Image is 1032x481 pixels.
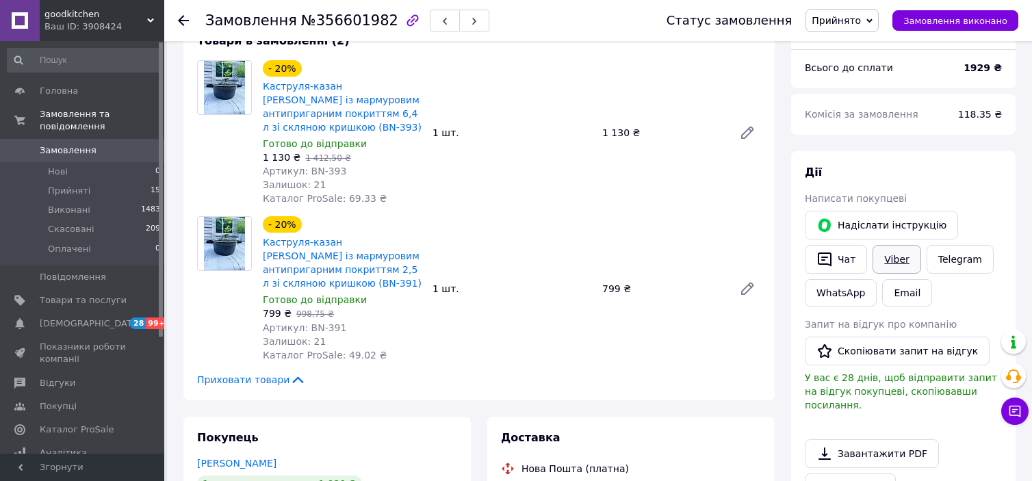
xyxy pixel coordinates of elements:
[263,308,292,319] span: 799 ₴
[263,60,302,77] div: - 20%
[597,279,728,298] div: 799 ₴
[805,439,939,468] a: Завантажити PDF
[263,166,346,177] span: Артикул: BN-393
[427,123,597,142] div: 1 шт.
[40,108,164,133] span: Замовлення та повідомлення
[805,319,957,330] span: Запит на відгук про компанію
[597,123,728,142] div: 1 130 ₴
[40,377,75,389] span: Відгуки
[48,185,90,197] span: Прийняті
[805,279,877,307] a: WhatsApp
[263,193,387,204] span: Каталог ProSale: 69.33 ₴
[40,294,127,307] span: Товари та послуги
[40,85,78,97] span: Головна
[7,48,162,73] input: Пошук
[958,109,1002,120] span: 118.35 ₴
[734,275,761,302] a: Редагувати
[927,245,994,274] a: Telegram
[734,119,761,146] a: Редагувати
[805,109,918,120] span: Комісія за замовлення
[805,193,907,204] span: Написати покупцеві
[40,144,96,157] span: Замовлення
[204,61,244,114] img: Каструля-казан Benson із мармуровим антипригарним покриттям 6,4 л зі скляною кришкою (BN-393)
[197,431,259,444] span: Покупець
[146,223,160,235] span: 209
[40,424,114,436] span: Каталог ProSale
[146,317,168,329] span: 99+
[130,317,146,329] span: 28
[263,237,422,289] a: Каструля-казан [PERSON_NAME] із мармуровим антипригарним покриттям 2,5 л зі скляною кришкою (BN-391)
[882,279,932,307] button: Email
[805,245,867,274] button: Чат
[667,14,792,27] div: Статус замовлення
[812,15,861,26] span: Прийнято
[501,431,560,444] span: Доставка
[263,294,367,305] span: Готово до відправки
[263,336,326,347] span: Залишок: 21
[805,62,893,73] span: Всього до сплати
[518,462,632,476] div: Нова Пошта (платна)
[155,243,160,255] span: 0
[263,152,300,163] span: 1 130 ₴
[40,400,77,413] span: Покупці
[263,350,387,361] span: Каталог ProSale: 49.02 ₴
[40,271,106,283] span: Повідомлення
[805,372,997,411] span: У вас є 28 днів, щоб відправити запит на відгук покупцеві, скопіювавши посилання.
[805,337,990,365] button: Скопіювати запит на відгук
[48,204,90,216] span: Виконані
[205,12,297,29] span: Замовлення
[427,279,597,298] div: 1 шт.
[903,16,1007,26] span: Замовлення виконано
[301,12,398,29] span: №356601982
[263,81,422,133] a: Каструля-казан [PERSON_NAME] із мармуровим антипригарним покриттям 6,4 л зі скляною кришкою (BN-393)
[48,223,94,235] span: Скасовані
[204,217,244,270] img: Каструля-казан Benson із мармуровим антипригарним покриттям 2,5 л зі скляною кришкою (BN-391)
[48,166,68,178] span: Нові
[48,243,91,255] span: Оплачені
[263,138,367,149] span: Готово до відправки
[296,309,334,319] span: 998,75 ₴
[155,166,160,178] span: 0
[305,153,351,163] span: 1 412,50 ₴
[805,166,822,179] span: Дії
[178,14,189,27] div: Повернутися назад
[197,373,306,387] span: Приховати товари
[873,245,920,274] a: Viber
[40,447,87,459] span: Аналітика
[197,458,276,469] a: [PERSON_NAME]
[263,179,326,190] span: Залишок: 21
[40,341,127,365] span: Показники роботи компанії
[805,211,958,239] button: Надіслати інструкцію
[151,185,160,197] span: 15
[1001,398,1029,425] button: Чат з покупцем
[892,10,1018,31] button: Замовлення виконано
[40,317,141,330] span: [DEMOGRAPHIC_DATA]
[964,62,1002,73] b: 1929 ₴
[263,322,346,333] span: Артикул: BN-391
[44,21,164,33] div: Ваш ID: 3908424
[263,216,302,233] div: - 20%
[141,204,160,216] span: 1483
[44,8,147,21] span: goodkitchen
